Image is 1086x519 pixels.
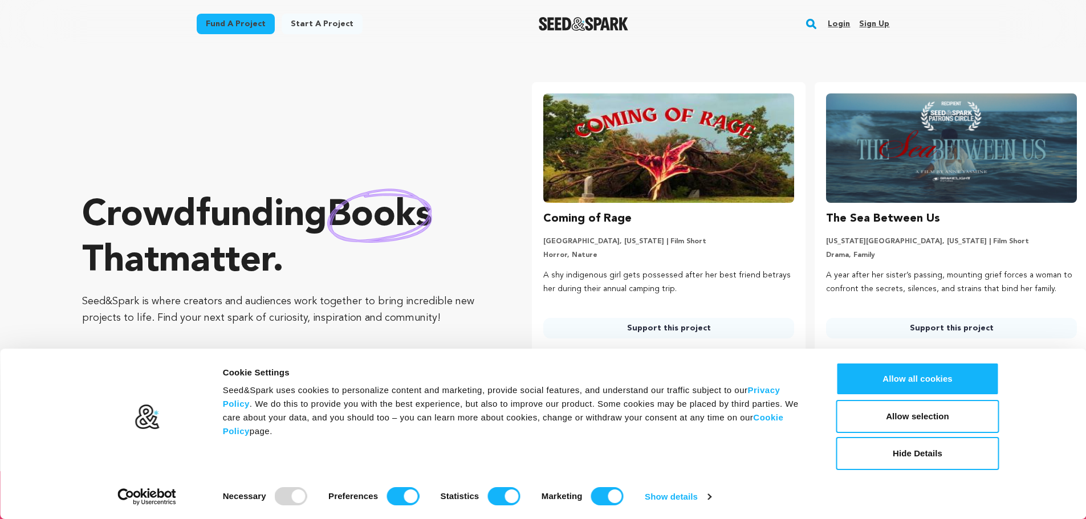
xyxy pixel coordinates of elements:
div: Cookie Settings [223,366,811,379]
a: Usercentrics Cookiebot - opens in a new window [97,488,197,505]
img: The Sea Between Us image [826,93,1077,203]
div: Seed&Spark uses cookies to personalize content and marketing, provide social features, and unders... [223,383,811,438]
p: [GEOGRAPHIC_DATA], [US_STATE] | Film Short [543,237,794,246]
img: Coming of Rage image [543,93,794,203]
a: Support this project [543,318,794,338]
a: Fund a project [197,14,275,34]
a: Login [828,15,850,33]
p: [US_STATE][GEOGRAPHIC_DATA], [US_STATE] | Film Short [826,237,1077,246]
img: Seed&Spark Logo Dark Mode [539,17,628,31]
a: Start a project [282,14,363,34]
h3: Coming of Rage [543,210,632,228]
strong: Necessary [223,491,266,501]
p: Horror, Nature [543,251,794,260]
p: A year after her sister’s passing, mounting grief forces a woman to confront the secrets, silence... [826,269,1077,296]
p: Seed&Spark is where creators and audiences work together to bring incredible new projects to life... [82,293,486,326]
img: logo [134,404,160,430]
strong: Statistics [441,491,479,501]
img: hand sketched image [327,189,432,243]
p: Crowdfunding that . [82,193,486,284]
button: Allow selection [836,400,999,433]
p: A shy indigenous girl gets possessed after her best friend betrays her during their annual campin... [543,269,794,296]
strong: Marketing [542,491,583,501]
button: Hide Details [836,437,999,470]
a: Support this project [826,318,1077,338]
a: Seed&Spark Homepage [539,17,628,31]
a: Show details [645,488,711,505]
a: Sign up [859,15,889,33]
span: matter [159,243,272,280]
button: Allow all cookies [836,362,999,395]
h3: The Sea Between Us [826,210,940,228]
p: Drama, Family [826,251,1077,260]
strong: Preferences [328,491,378,501]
